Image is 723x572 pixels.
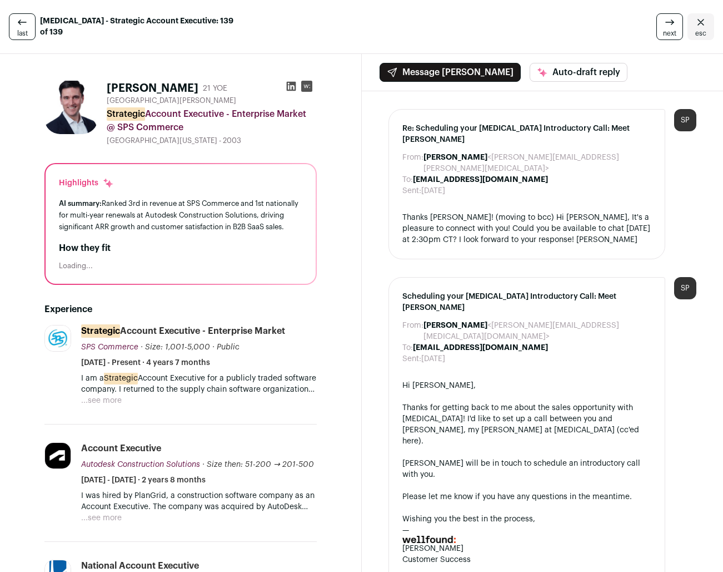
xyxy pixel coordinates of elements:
span: Autodesk Construction Solutions [81,461,200,469]
h1: [PERSON_NAME] [107,81,198,96]
span: Re: Scheduling your [MEDICAL_DATA] Introductory Call: Meet [PERSON_NAME] [402,123,652,145]
span: SPS Commerce [81,343,138,351]
div: Account Executive [81,442,161,455]
p: I am a Account Executive for a publicly traded software company. I returned to the supply chain s... [81,373,317,395]
div: Thanks [PERSON_NAME]! (moving to bcc) Hi [PERSON_NAME], It's a pleasure to connect with you! Coul... [402,212,652,245]
dd: [DATE] [421,353,445,364]
dd: <[PERSON_NAME][EMAIL_ADDRESS][MEDICAL_DATA][DOMAIN_NAME]> [423,320,652,342]
button: Auto-draft reply [530,63,627,82]
div: Please let me know if you have any questions in the meantime. [402,491,652,502]
button: ...see more [81,512,122,524]
div: Account Executive - Enterprise Market @ SPS Commerce [107,107,317,134]
span: Public [217,343,240,351]
div: Highlights [59,177,114,189]
div: Thanks for getting back to me about the sales opportunity with [MEDICAL_DATA]! I'd like to set up... [402,402,652,447]
dt: From: [402,152,423,174]
h2: How they fit [59,241,302,255]
strong: [MEDICAL_DATA] - Strategic Account Executive: 139 of 139 [40,16,238,38]
div: SP [674,109,696,131]
mark: Strategic [81,324,120,338]
img: AIorK4ziixVLQe6g-dttVrJMIUHTGNv_8MtukE5G0Q2VuGHf1IWjwJPblICcmp1kEDRJ1_SuxGZs8AY [402,536,456,543]
mark: Strategic [107,107,145,121]
span: next [663,29,676,38]
div: Ranked 3rd in revenue at SPS Commerce and 1st nationally for multi-year renewals at Autodesk Cons... [59,198,302,233]
b: [EMAIL_ADDRESS][DOMAIN_NAME] [413,176,548,184]
div: 21 YOE [203,83,227,94]
button: Message [PERSON_NAME] [380,63,521,82]
div: SP [674,277,696,299]
dt: From: [402,320,423,342]
span: · Size: 1,001-5,000 [141,343,210,351]
div: Hi [PERSON_NAME], [402,380,652,391]
span: last [17,29,28,38]
b: [EMAIL_ADDRESS][DOMAIN_NAME] [413,344,548,352]
div: Loading... [59,262,302,270]
img: da7d698639f135549144b48fe9a13e2fbb87455933f6a113be26b571d0c55932.jpg [45,443,71,469]
span: AI summary: [59,200,102,207]
dt: To: [402,174,413,185]
img: e043ed783b21bc5f2cabddae732cd0335065f5fa71488c3ef3958071c72456bb.jpg [45,326,71,351]
div: Wishing you the best in the process, [402,514,652,525]
h2: Experience [44,303,317,316]
b: [PERSON_NAME] [423,154,487,161]
div: Account Executive - Enterprise Market [81,325,285,337]
div: [GEOGRAPHIC_DATA][US_STATE] - 2003 [107,136,317,145]
a: last [9,13,36,40]
mark: Strategic [104,372,138,384]
div: Customer Success [402,554,652,565]
a: Close [687,13,714,40]
button: ...see more [81,395,122,406]
span: Scheduling your [MEDICAL_DATA] Introductory Call: Meet [PERSON_NAME] [402,291,652,313]
dt: Sent: [402,353,421,364]
div: National Account Executive [81,560,199,572]
dd: <[PERSON_NAME][EMAIL_ADDRESS][PERSON_NAME][MEDICAL_DATA]> [423,152,652,174]
div: — [402,525,652,536]
span: [DATE] - [DATE] · 2 years 8 months [81,475,206,486]
span: esc [695,29,706,38]
img: 2b5bc14c5ad2748797498b90b7146eec1efa5c22815930869c59dc39cf166c42 [44,81,98,134]
span: · [212,342,215,353]
dt: Sent: [402,185,421,196]
dt: To: [402,342,413,353]
dd: [DATE] [421,185,445,196]
span: [GEOGRAPHIC_DATA][PERSON_NAME] [107,96,236,105]
a: next [656,13,683,40]
span: · Size then: 51-200 → 201-500 [202,461,314,469]
div: [PERSON_NAME] will be in touch to schedule an introductory call with you. [402,458,652,480]
a: [PERSON_NAME] [402,545,463,553]
span: [DATE] - Present · 4 years 7 months [81,357,210,368]
b: [PERSON_NAME] [423,322,487,329]
p: I was hired by PlanGrid, a construction software company as an Account Executive. The company was... [81,490,317,512]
